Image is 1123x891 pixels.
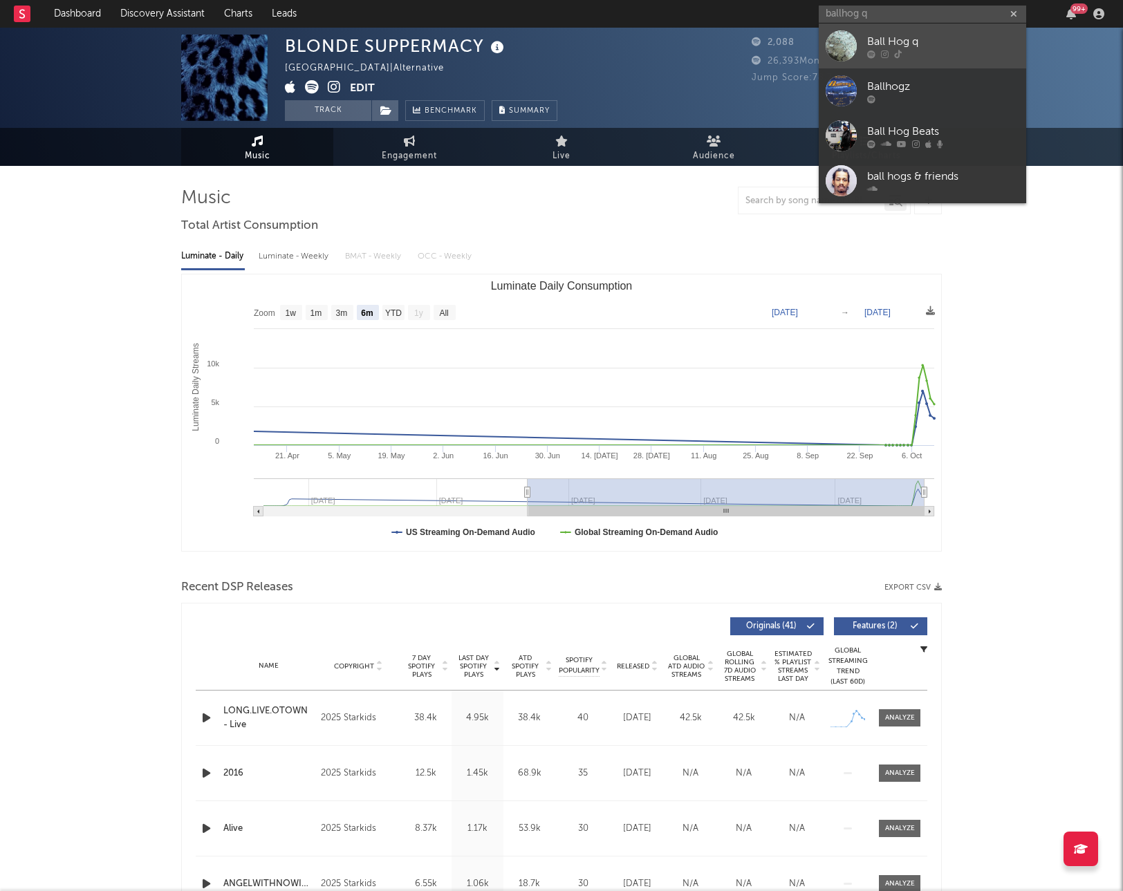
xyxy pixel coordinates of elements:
[223,767,314,780] a: 2016
[439,308,448,318] text: All
[559,655,600,676] span: Spotify Popularity
[721,711,767,725] div: 42.5k
[483,451,508,460] text: 16. Jun
[667,877,714,891] div: N/A
[406,527,535,537] text: US Streaming On-Demand Audio
[867,168,1019,185] div: ball hogs & friends
[334,662,374,670] span: Copyright
[867,78,1019,95] div: Ballhogz
[575,527,718,537] text: Global Streaming On-Demand Audio
[455,822,500,836] div: 1.17k
[617,662,649,670] span: Released
[455,767,500,780] div: 1.45k
[285,35,508,57] div: BLONDE SUPPERMACY
[191,343,201,431] text: Luminate Daily Streams
[819,158,1026,203] a: ball hogs & friends
[614,822,660,836] div: [DATE]
[336,308,348,318] text: 3m
[614,877,660,891] div: [DATE]
[841,308,849,317] text: →
[285,100,371,121] button: Track
[843,622,907,630] span: Features ( 2 )
[633,451,670,460] text: 28. [DATE]
[181,245,245,268] div: Luminate - Daily
[507,767,552,780] div: 68.9k
[559,767,607,780] div: 35
[774,650,812,683] span: Estimated % Playlist Streams Last Day
[819,113,1026,158] a: Ball Hog Beats
[867,33,1019,50] div: Ball Hog q
[403,711,448,725] div: 38.4k
[507,711,552,725] div: 38.4k
[215,437,219,445] text: 0
[182,274,941,551] svg: Luminate Daily Consumption
[403,767,448,780] div: 12.5k
[433,451,454,460] text: 2. Jun
[864,308,891,317] text: [DATE]
[485,128,638,166] a: Live
[455,711,500,725] div: 4.95k
[455,877,500,891] div: 1.06k
[774,877,820,891] div: N/A
[752,38,795,47] span: 2,088
[638,128,790,166] a: Audience
[223,661,314,671] div: Name
[739,622,803,630] span: Originals ( 41 )
[403,877,448,891] div: 6.55k
[819,68,1026,113] a: Ballhogz
[553,148,570,165] span: Live
[559,822,607,836] div: 30
[834,617,927,635] button: Features(2)
[245,148,270,165] span: Music
[730,617,824,635] button: Originals(41)
[867,123,1019,140] div: Ball Hog Beats
[207,359,219,368] text: 10k
[361,308,373,318] text: 6m
[721,767,767,780] div: N/A
[535,451,560,460] text: 30. Jun
[721,877,767,891] div: N/A
[667,654,705,679] span: Global ATD Audio Streams
[739,196,884,207] input: Search by song name or URL
[321,710,396,726] div: 2025 Starkids
[310,308,322,318] text: 1m
[819,6,1026,23] input: Search for artists
[667,822,714,836] div: N/A
[846,451,873,460] text: 22. Sep
[385,308,402,318] text: YTD
[507,877,552,891] div: 18.7k
[321,820,396,837] div: 2025 Starkids
[884,583,942,592] button: Export CSV
[752,73,833,82] span: Jump Score: 78.7
[181,128,333,166] a: Music
[223,704,314,731] div: LONG.LIVE.OTOWN - Live
[491,280,633,292] text: Luminate Daily Consumption
[321,765,396,782] div: 2025 Starkids
[286,308,297,318] text: 1w
[693,148,735,165] span: Audience
[414,308,423,318] text: 1y
[350,80,375,97] button: Edit
[559,711,607,725] div: 40
[285,60,460,77] div: [GEOGRAPHIC_DATA] | Alternative
[328,451,351,460] text: 5. May
[403,822,448,836] div: 8.37k
[223,877,314,891] a: ANGELWITHNOWINGS
[797,451,819,460] text: 8. Sep
[559,877,607,891] div: 30
[774,822,820,836] div: N/A
[181,218,318,234] span: Total Artist Consumption
[223,822,314,836] div: Alive
[819,24,1026,68] a: Ball Hog q
[405,100,485,121] a: Benchmark
[902,451,922,460] text: 6. Oct
[181,579,293,596] span: Recent DSP Releases
[691,451,716,460] text: 11. Aug
[509,107,550,115] span: Summary
[827,646,869,687] div: Global Streaming Trend (Last 60D)
[275,451,299,460] text: 21. Apr
[1066,8,1076,19] button: 99+
[667,711,714,725] div: 42.5k
[772,308,798,317] text: [DATE]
